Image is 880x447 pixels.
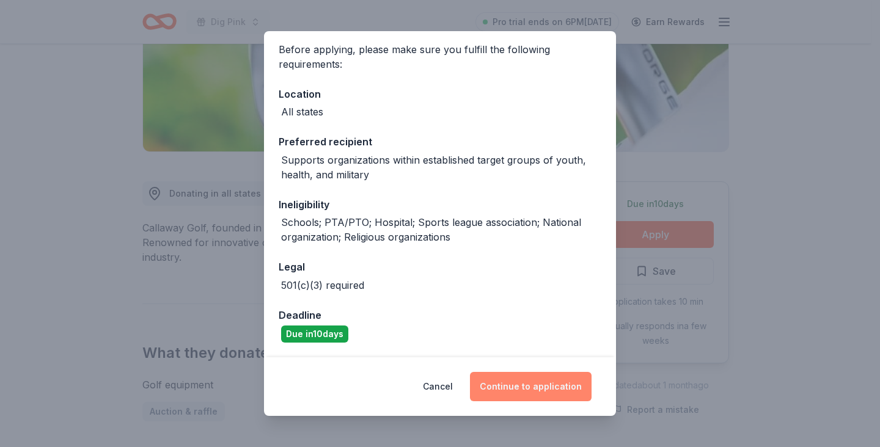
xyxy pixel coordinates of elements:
div: Ineligibility [279,197,601,213]
div: Location [279,86,601,102]
div: 501(c)(3) required [281,278,364,293]
div: Schools; PTA/PTO; Hospital; Sports league association; National organization; Religious organizat... [281,215,601,244]
div: All states [281,104,323,119]
div: Legal [279,259,601,275]
div: Supports organizations within established target groups of youth, health, and military [281,153,601,182]
div: Due in 10 days [281,325,348,343]
button: Cancel [423,372,453,401]
div: Deadline [279,307,601,323]
div: Preferred recipient [279,134,601,150]
div: Before applying, please make sure you fulfill the following requirements: [279,42,601,71]
button: Continue to application [470,372,592,401]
